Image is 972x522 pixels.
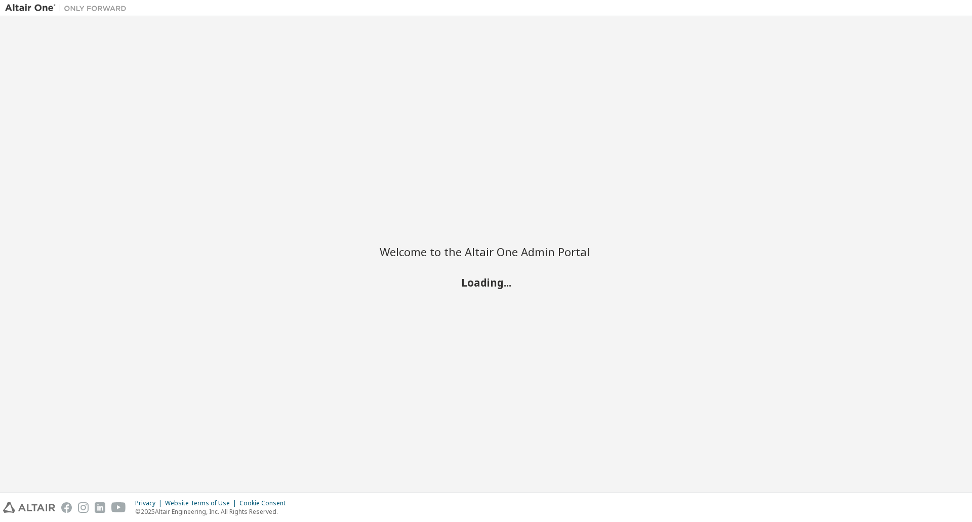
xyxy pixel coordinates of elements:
h2: Loading... [380,275,592,289]
img: linkedin.svg [95,502,105,513]
div: Privacy [135,499,165,507]
div: Cookie Consent [239,499,292,507]
img: youtube.svg [111,502,126,513]
img: instagram.svg [78,502,89,513]
img: facebook.svg [61,502,72,513]
img: altair_logo.svg [3,502,55,513]
p: © 2025 Altair Engineering, Inc. All Rights Reserved. [135,507,292,516]
div: Website Terms of Use [165,499,239,507]
img: Altair One [5,3,132,13]
h2: Welcome to the Altair One Admin Portal [380,245,592,259]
